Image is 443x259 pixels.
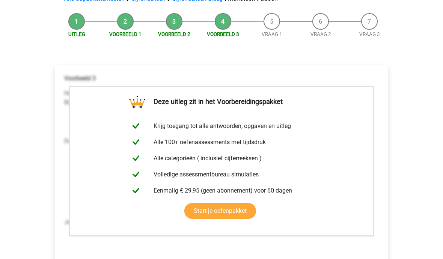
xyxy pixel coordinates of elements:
[262,32,282,37] a: Vraag 1
[68,32,85,37] a: Uitleg
[64,152,193,212] img: Monotonous_Example_3_2.png
[184,203,256,219] a: Start je oefenpakket
[64,218,379,227] p: Je kunt zien dat er 15 afgetrokken moet worden om tot het goede antwoord te komen. Het antwoord i...
[158,32,190,37] a: Voorbeeld 2
[359,32,380,37] a: Vraag 3
[64,137,379,146] p: Deze reeks los je op dezelfde manier op als voorbeeld 1 en 2:
[64,113,193,131] img: Monotonous_Example_3.png
[310,32,331,37] a: Vraag 2
[109,32,142,37] a: Voorbeeld 1
[207,32,239,37] a: Voorbeeld 3
[64,89,379,107] p: Hetzelfde soort reeks kun je ook tegenkomen bij een reeks waar de getallen steeds redelijk gelijk...
[64,75,96,82] b: Voorbeeld 3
